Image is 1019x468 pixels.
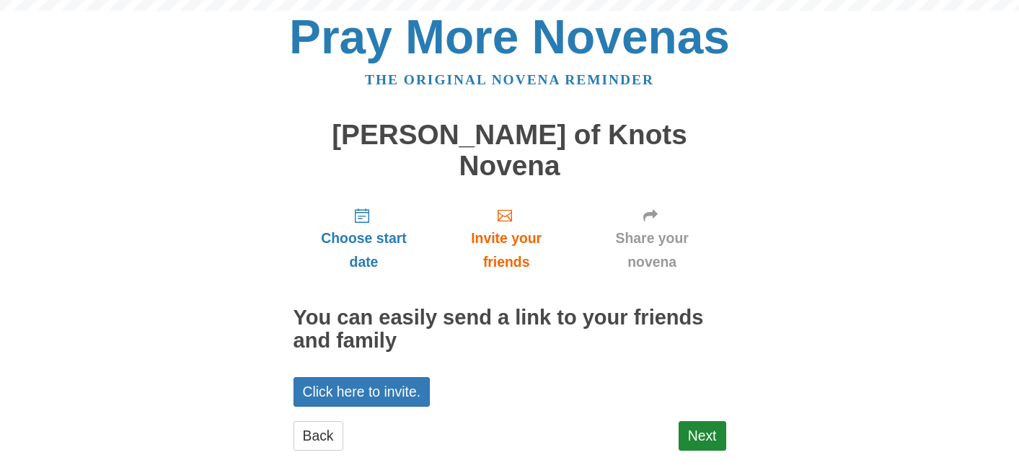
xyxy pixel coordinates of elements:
h1: [PERSON_NAME] of Knots Novena [294,120,726,181]
a: Pray More Novenas [289,10,730,63]
span: Invite your friends [449,226,563,274]
h2: You can easily send a link to your friends and family [294,306,726,353]
a: Share your novena [578,195,726,281]
a: Choose start date [294,195,435,281]
a: Click here to invite. [294,377,431,407]
a: Next [679,421,726,451]
span: Choose start date [308,226,420,274]
a: Back [294,421,343,451]
a: The original novena reminder [365,72,654,87]
a: Invite your friends [434,195,578,281]
span: Share your novena [593,226,712,274]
